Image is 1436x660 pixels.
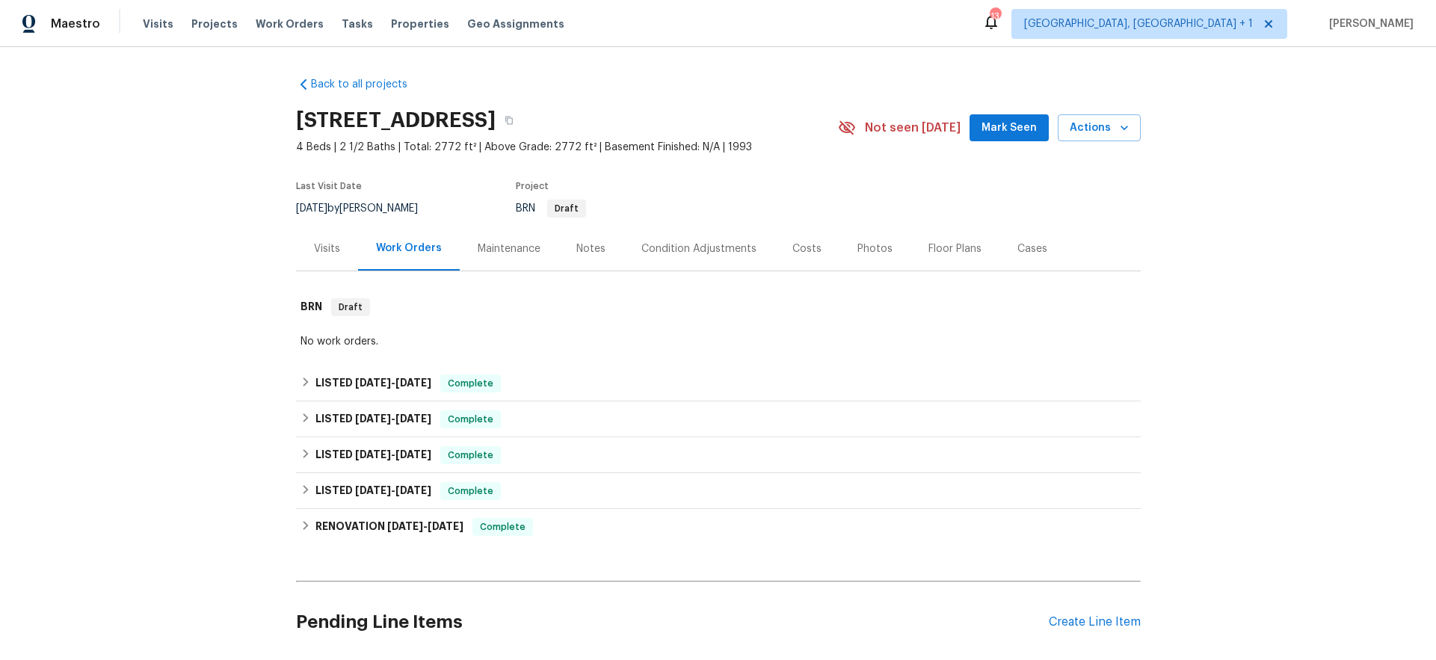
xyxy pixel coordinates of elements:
[990,9,1000,24] div: 13
[478,241,540,256] div: Maintenance
[143,16,173,31] span: Visits
[549,204,585,213] span: Draft
[467,16,564,31] span: Geo Assignments
[1049,615,1141,629] div: Create Line Item
[1024,16,1253,31] span: [GEOGRAPHIC_DATA], [GEOGRAPHIC_DATA] + 1
[970,114,1049,142] button: Mark Seen
[516,203,586,214] span: BRN
[296,140,838,155] span: 4 Beds | 2 1/2 Baths | Total: 2772 ft² | Above Grade: 2772 ft² | Basement Finished: N/A | 1993
[191,16,238,31] span: Projects
[576,241,605,256] div: Notes
[314,241,340,256] div: Visits
[395,413,431,424] span: [DATE]
[1323,16,1414,31] span: [PERSON_NAME]
[355,377,431,388] span: -
[865,120,961,135] span: Not seen [DATE]
[296,203,327,214] span: [DATE]
[296,182,362,191] span: Last Visit Date
[296,200,436,218] div: by [PERSON_NAME]
[355,413,391,424] span: [DATE]
[355,377,391,388] span: [DATE]
[296,437,1141,473] div: LISTED [DATE]-[DATE]Complete
[387,521,463,531] span: -
[315,446,431,464] h6: LISTED
[516,182,549,191] span: Project
[641,241,756,256] div: Condition Adjustments
[496,107,523,134] button: Copy Address
[442,484,499,499] span: Complete
[342,19,373,29] span: Tasks
[296,77,440,92] a: Back to all projects
[355,413,431,424] span: -
[296,473,1141,509] div: LISTED [DATE]-[DATE]Complete
[376,241,442,256] div: Work Orders
[315,410,431,428] h6: LISTED
[428,521,463,531] span: [DATE]
[395,485,431,496] span: [DATE]
[928,241,982,256] div: Floor Plans
[296,401,1141,437] div: LISTED [DATE]-[DATE]Complete
[256,16,324,31] span: Work Orders
[391,16,449,31] span: Properties
[792,241,822,256] div: Costs
[474,519,531,534] span: Complete
[296,283,1141,331] div: BRN Draft
[355,485,431,496] span: -
[442,448,499,463] span: Complete
[296,113,496,128] h2: [STREET_ADDRESS]
[442,412,499,427] span: Complete
[301,334,1136,349] div: No work orders.
[395,449,431,460] span: [DATE]
[315,374,431,392] h6: LISTED
[315,482,431,500] h6: LISTED
[301,298,322,316] h6: BRN
[395,377,431,388] span: [DATE]
[857,241,893,256] div: Photos
[1070,119,1129,138] span: Actions
[355,485,391,496] span: [DATE]
[387,521,423,531] span: [DATE]
[442,376,499,391] span: Complete
[355,449,391,460] span: [DATE]
[1017,241,1047,256] div: Cases
[51,16,100,31] span: Maestro
[1058,114,1141,142] button: Actions
[296,587,1049,657] h2: Pending Line Items
[333,300,369,315] span: Draft
[296,366,1141,401] div: LISTED [DATE]-[DATE]Complete
[296,509,1141,545] div: RENOVATION [DATE]-[DATE]Complete
[982,119,1037,138] span: Mark Seen
[355,449,431,460] span: -
[315,518,463,536] h6: RENOVATION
